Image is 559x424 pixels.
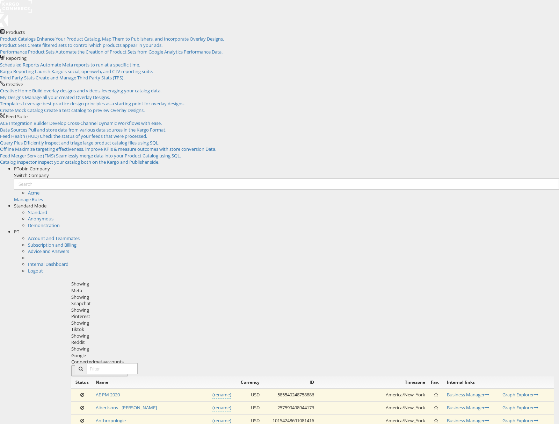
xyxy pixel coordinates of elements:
[317,376,428,388] th: Timezone
[71,287,554,294] div: Meta
[28,261,68,267] a: Internal Dashboard
[93,376,234,388] th: Name
[71,365,128,377] button: ConnectmetaAccounts
[71,339,554,346] div: Reddit
[234,388,262,401] td: USD
[71,281,554,287] div: Showing
[49,120,162,126] span: Develop Cross-Channel Dynamic Workflows with ease.
[262,388,317,401] td: 585540248758886
[234,401,262,414] td: USD
[40,133,147,139] span: Check the status of your feeds that were processed.
[24,140,159,146] span: Efficiently inspect and triage large product catalog files using SQL.
[71,300,554,307] div: Snapchat
[447,404,489,411] a: Business Manager
[14,228,19,235] span: PT
[28,215,53,222] a: Anonymous
[28,209,47,215] a: Standard
[502,417,538,424] a: Graph Explorer
[38,159,159,165] span: Inspect your catalog both on the Kargo and Publisher side.
[87,363,138,374] input: Filter
[14,178,559,190] input: Search
[40,62,140,68] span: Automate Meta reports to run at a specific time.
[502,404,538,411] a: Graph Explorer
[262,376,317,388] th: ID
[25,94,110,100] span: Manage all your created Overlay Designs.
[71,333,554,339] div: Showing
[14,196,43,203] a: Manage Roles
[96,404,157,411] a: Albertsons - [PERSON_NAME]
[28,222,60,228] a: Demonstration
[28,268,43,274] a: Logout
[71,376,93,388] th: Status
[36,75,124,81] span: Create and Manage Third Party Stats (TPS).
[6,113,28,120] span: Feed Suite
[234,376,262,388] th: Currency
[14,165,50,172] span: PTobin Company
[212,404,231,411] a: (rename)
[56,49,223,55] span: Automate the Creation of Product Sets from Google Analytics Performance Data.
[444,376,499,388] th: Internal links
[28,242,77,248] a: Subscription and Billing
[71,359,554,365] div: Connected accounts
[6,29,25,35] span: Products
[447,391,489,398] a: Business Manager
[6,55,27,61] span: Reporting
[28,190,39,196] a: Acme
[35,68,153,75] span: Launch Kargo's social, openweb, and CTV reporting suite.
[447,417,489,424] a: Business Manager
[428,376,444,388] th: Fav.
[23,100,184,107] span: Leverage best practice design principles as a starting point for overlay designs.
[502,391,538,398] a: Graph Explorer
[28,248,69,254] a: Advice and Answers
[317,388,428,401] td: America/New_York
[96,417,126,424] a: Anthropologie
[56,153,181,159] span: Seamlessly merge data into your Product Catalog using SQL.
[44,107,145,113] span: Create a test catalog to preview Overlay Designs.
[14,203,46,209] span: Standard Mode
[71,307,554,313] div: Showing
[317,401,428,414] td: America/New_York
[71,294,554,301] div: Showing
[6,81,23,87] span: Creative
[262,401,317,414] td: 257599498944173
[37,36,224,42] span: Enhance Your Product Catalog, Map Them to Publishers, and Incorporate Overlay Designs.
[212,391,231,398] a: (rename)
[71,313,554,320] div: Pinterest
[15,146,216,152] span: Maximize targeting effectiveness, improve KPIs & measure outcomes with store conversion Data.
[32,87,161,94] span: Build overlay designs and videos, leveraging your catalog data.
[71,352,554,359] div: Google
[71,326,554,333] div: Tiktok
[28,127,166,133] span: Pull and store data from various data sources in the Kargo Format.
[28,235,80,241] a: Account and Teammates
[14,172,559,179] div: Switch Company
[94,359,105,365] span: meta
[71,320,554,326] div: Showing
[71,346,554,352] div: Showing
[96,391,120,398] a: AE PM 2020
[28,42,162,48] span: Create filtered sets to control which products appear in your ads.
